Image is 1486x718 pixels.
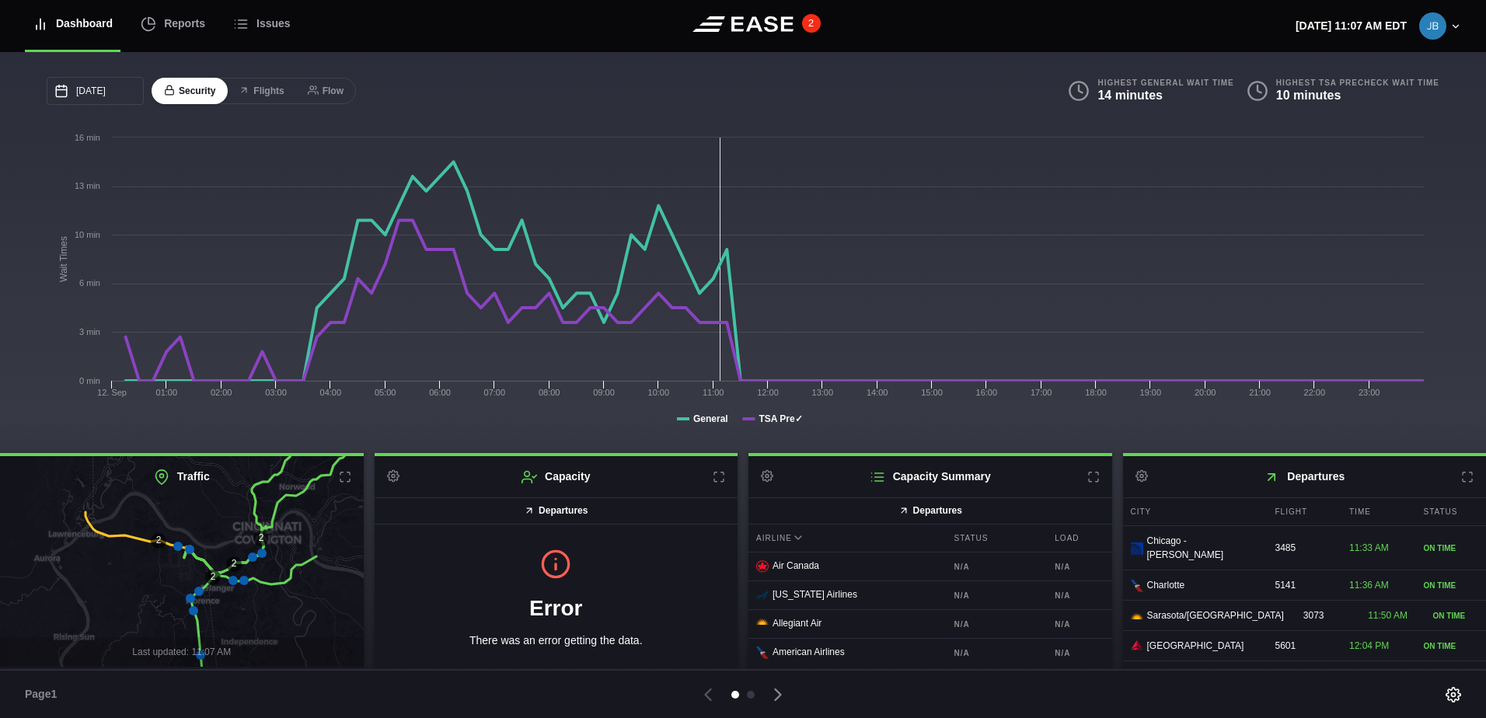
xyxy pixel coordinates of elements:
[773,618,821,629] span: Allegiant Air
[1268,631,1338,660] div: 5601
[25,686,64,702] span: Page 1
[399,592,713,625] h1: Error
[295,78,356,105] button: Flow
[748,525,943,552] div: Airline
[773,560,819,571] span: Air Canada
[748,497,1112,525] button: Departures
[1147,534,1256,562] span: Chicago - [PERSON_NAME]
[151,533,166,549] div: 2
[1147,608,1284,622] span: Sarasota/[GEOGRAPHIC_DATA]
[1268,533,1338,563] div: 3485
[1140,388,1162,397] text: 19:00
[1268,570,1338,600] div: 5141
[773,647,845,657] span: American Airlines
[1047,525,1111,552] div: Load
[954,619,1036,630] b: N/A
[205,570,221,585] div: 2
[429,388,451,397] text: 06:00
[75,181,100,190] tspan: 13 min
[79,327,100,336] tspan: 3 min
[47,77,144,105] input: mm/dd/yyyy
[812,388,834,397] text: 13:00
[703,388,724,397] text: 11:00
[75,133,100,142] tspan: 16 min
[320,388,342,397] text: 04:00
[1349,580,1389,591] span: 11:36 AM
[1268,498,1338,525] div: Flight
[593,388,615,397] text: 09:00
[1249,388,1271,397] text: 21:00
[759,413,802,424] tspan: TSA Pre✓
[156,388,178,397] text: 01:00
[867,388,888,397] text: 14:00
[375,388,396,397] text: 05:00
[1055,619,1104,630] b: N/A
[1097,89,1163,102] b: 14 minutes
[1195,388,1216,397] text: 20:00
[947,525,1044,552] div: Status
[1296,601,1356,630] div: 3073
[1433,610,1478,622] div: ON TIME
[1424,640,1479,652] div: ON TIME
[773,589,857,600] span: [US_STATE] Airlines
[954,561,1036,573] b: N/A
[1147,578,1185,592] span: Charlotte
[802,14,821,33] button: 2
[1055,561,1104,573] b: N/A
[1031,388,1052,397] text: 17:00
[976,388,998,397] text: 16:00
[211,388,232,397] text: 02:00
[1276,78,1439,88] b: Highest TSA PreCheck Wait Time
[253,531,269,546] div: 2
[1296,18,1407,34] p: [DATE] 11:07 AM EDT
[79,376,100,385] tspan: 0 min
[648,388,670,397] text: 10:00
[152,78,228,105] button: Security
[58,236,69,282] tspan: Wait Times
[399,633,713,649] p: There was an error getting the data.
[375,456,738,497] h2: Capacity
[1276,89,1341,102] b: 10 minutes
[1419,12,1446,40] img: be0d2eec6ce3591e16d61ee7af4da0ae
[226,78,296,105] button: Flights
[1123,498,1264,525] div: City
[748,456,1112,497] h2: Capacity Summary
[375,497,738,525] button: Departures
[265,388,287,397] text: 03:00
[1341,498,1412,525] div: Time
[757,388,779,397] text: 12:00
[1055,647,1104,659] b: N/A
[97,388,127,397] tspan: 12. Sep
[1424,542,1479,554] div: ON TIME
[1055,590,1104,601] b: N/A
[1085,388,1107,397] text: 18:00
[75,230,100,239] tspan: 10 min
[1349,542,1389,553] span: 11:33 AM
[79,278,100,288] tspan: 6 min
[539,388,560,397] text: 08:00
[1368,610,1408,621] span: 11:50 AM
[1359,388,1380,397] text: 23:00
[954,590,1036,601] b: N/A
[921,388,943,397] text: 15:00
[1424,580,1479,591] div: ON TIME
[1097,78,1233,88] b: Highest General Wait Time
[226,556,242,572] div: 2
[1349,640,1389,651] span: 12:04 PM
[1304,388,1326,397] text: 22:00
[1268,661,1338,691] div: 4532
[693,413,728,424] tspan: General
[954,647,1036,659] b: N/A
[1147,639,1244,653] span: [GEOGRAPHIC_DATA]
[484,388,506,397] text: 07:00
